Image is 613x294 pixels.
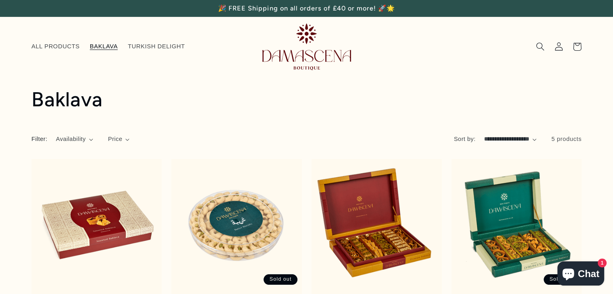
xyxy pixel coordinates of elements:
span: ALL PRODUCTS [31,43,80,50]
span: 🎉 FREE Shipping on all orders of £40 or more! 🚀🌟 [218,4,395,12]
a: Damascena Boutique [259,20,354,73]
a: TURKISH DELIGHT [123,38,190,56]
span: 5 products [551,136,582,142]
a: BAKLAVA [85,38,123,56]
span: BAKLAVA [90,43,118,50]
summary: Search [531,37,549,56]
summary: Price [108,135,130,144]
summary: Availability (0 selected) [56,135,94,144]
img: Damascena Boutique [262,23,351,70]
inbox-online-store-chat: Shopify online store chat [555,261,607,288]
span: TURKISH DELIGHT [128,43,185,50]
h2: Filter: [31,135,48,144]
label: Sort by: [454,136,476,142]
h1: Baklava [31,87,582,112]
span: Availability [56,135,86,144]
a: ALL PRODUCTS [26,38,85,56]
span: Price [108,135,123,144]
